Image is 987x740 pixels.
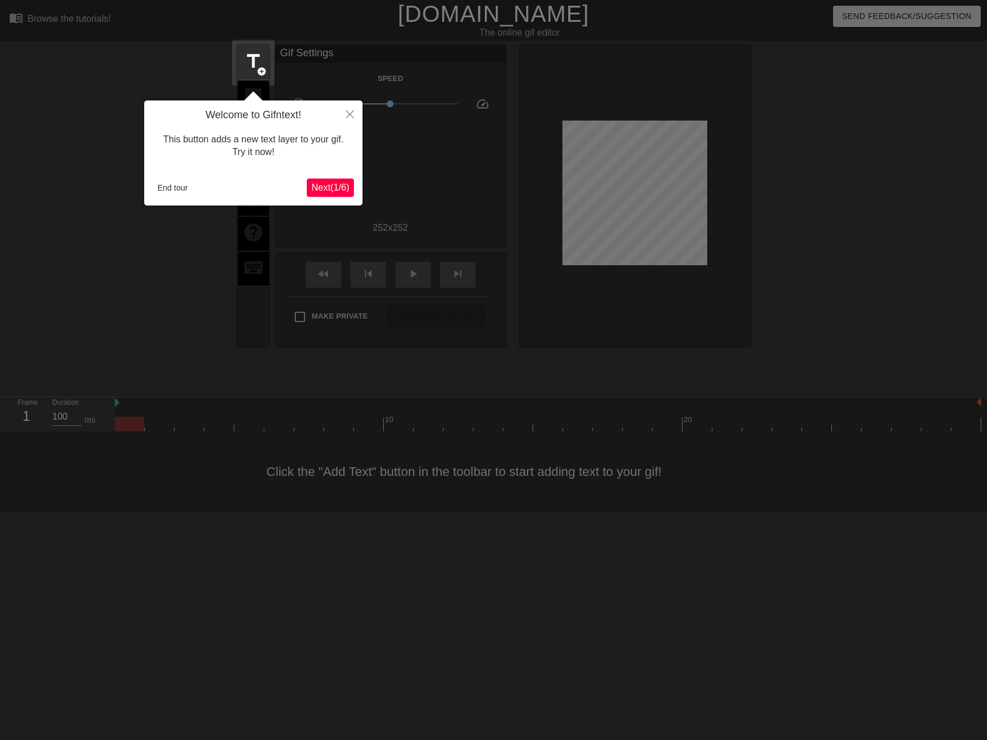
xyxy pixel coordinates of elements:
[153,109,354,122] h4: Welcome to Gifntext!
[153,122,354,171] div: This button adds a new text layer to your gif. Try it now!
[337,100,363,127] button: Close
[311,183,349,192] span: Next ( 1 / 6 )
[153,179,192,196] button: End tour
[307,179,354,197] button: Next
